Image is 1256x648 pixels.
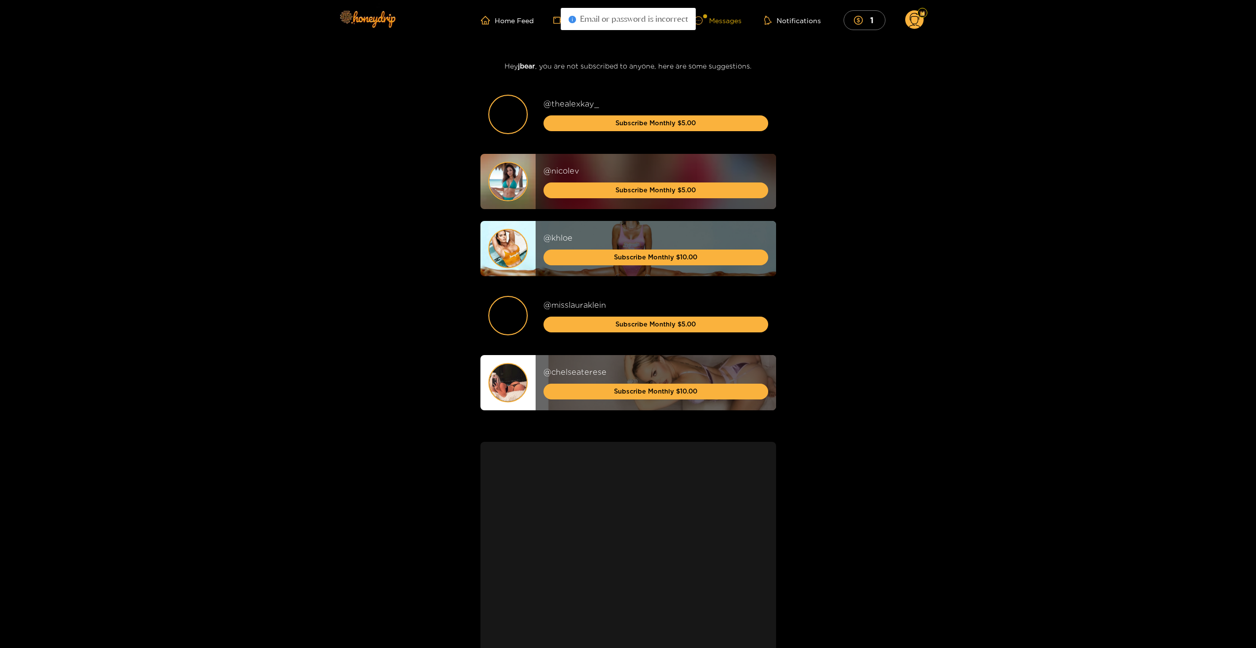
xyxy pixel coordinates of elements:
[553,16,611,25] a: Video Shorts
[569,16,576,23] span: info-circle
[481,16,495,25] span: home
[614,386,697,396] span: Subscribe Monthly $10.00
[543,115,768,131] button: Subscribe Monthly $5.00
[489,230,527,267] img: sfsdf
[543,384,768,399] button: Subscribe Monthly $10.00
[543,232,768,244] div: @ khloe
[489,163,527,200] img: sfsdf
[869,15,875,25] mark: 1
[518,62,535,70] span: jbear
[615,118,696,128] span: Subscribe Monthly $5.00
[553,16,567,25] span: video-camera
[543,366,768,378] div: @ chelseaterese
[854,16,868,25] span: dollar
[543,182,768,198] button: Subscribe Monthly $5.00
[615,319,696,329] span: Subscribe Monthly $5.00
[580,14,688,24] span: Email or password is incorrect
[481,16,534,25] a: Home Feed
[543,98,768,109] div: @ thealexkay_
[761,15,824,25] button: Notifications
[919,10,925,16] img: Fan Level
[844,10,885,30] button: 1
[543,299,768,311] div: @ misslauraklein
[543,317,768,332] button: Subscribe Monthly $5.00
[614,252,697,262] span: Subscribe Monthly $10.00
[480,60,776,72] h3: Hey , you are not subscribed to anyone, here are some suggestions.
[489,364,527,401] img: sfsdf
[694,15,742,26] div: Messages
[543,250,768,265] button: Subscribe Monthly $10.00
[615,185,696,195] span: Subscribe Monthly $5.00
[543,165,768,177] div: @ nicolev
